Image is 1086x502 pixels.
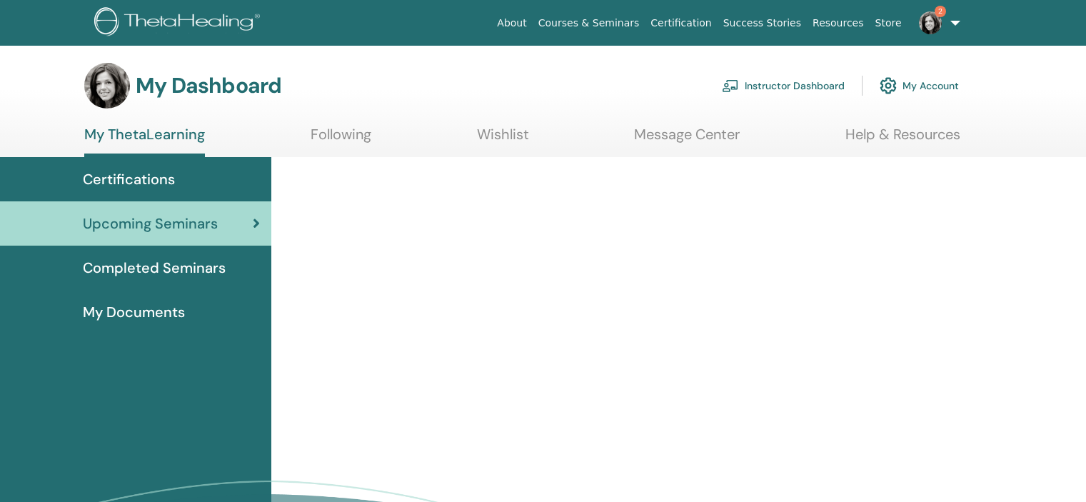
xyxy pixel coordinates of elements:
a: Message Center [634,126,740,154]
a: Wishlist [477,126,529,154]
img: default.jpg [84,63,130,109]
span: Upcoming Seminars [83,213,218,234]
img: cog.svg [880,74,897,98]
img: logo.png [94,7,265,39]
a: My Account [880,70,959,101]
a: Resources [807,10,870,36]
a: Success Stories [718,10,807,36]
span: My Documents [83,301,185,323]
a: My ThetaLearning [84,126,205,157]
a: Help & Resources [845,126,960,154]
a: Store [870,10,907,36]
span: Certifications [83,169,175,190]
span: Completed Seminars [83,257,226,278]
a: About [491,10,532,36]
a: Certification [645,10,717,36]
span: 2 [935,6,946,17]
a: Following [311,126,371,154]
a: Courses & Seminars [533,10,645,36]
img: chalkboard-teacher.svg [722,79,739,92]
img: default.jpg [919,11,942,34]
a: Instructor Dashboard [722,70,845,101]
h3: My Dashboard [136,73,281,99]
